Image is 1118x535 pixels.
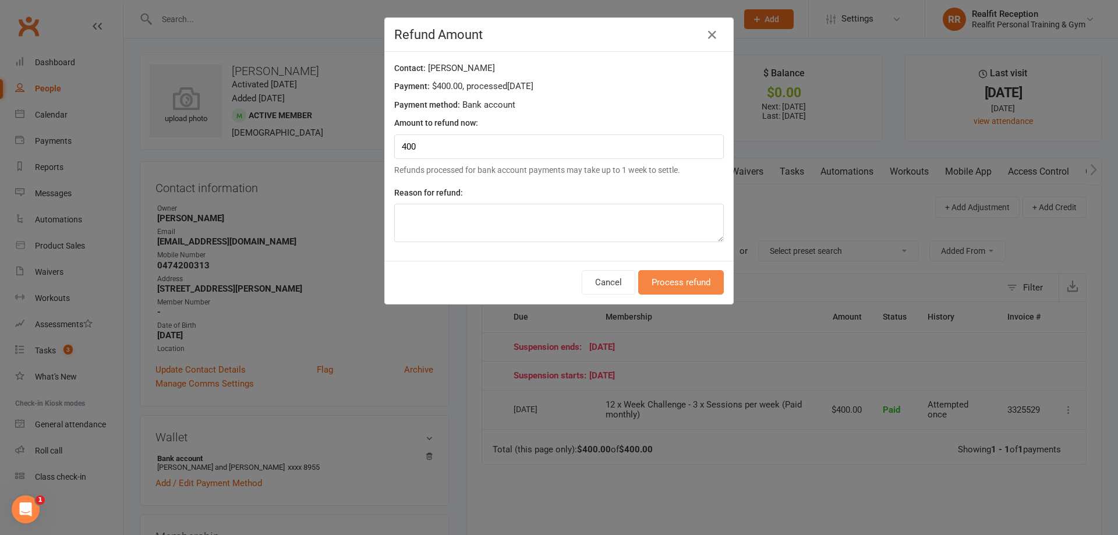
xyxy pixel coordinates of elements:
div: Bank account [394,98,724,116]
div: [PERSON_NAME] [394,61,724,79]
label: Payment: [394,80,430,93]
iframe: Intercom live chat [12,495,40,523]
div: Refunds processed for bank account payments may take up to 1 week to settle. [394,164,724,176]
label: Payment method: [394,98,460,111]
label: Amount to refund now: [394,116,478,129]
a: Close [703,26,721,44]
label: Reason for refund: [394,186,463,199]
button: Process refund [638,270,724,295]
h4: Refund Amount [394,27,724,42]
div: $400.00 , processed [DATE] [394,79,724,97]
label: Contact: [394,62,426,75]
span: 1 [36,495,45,505]
button: Cancel [582,270,635,295]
